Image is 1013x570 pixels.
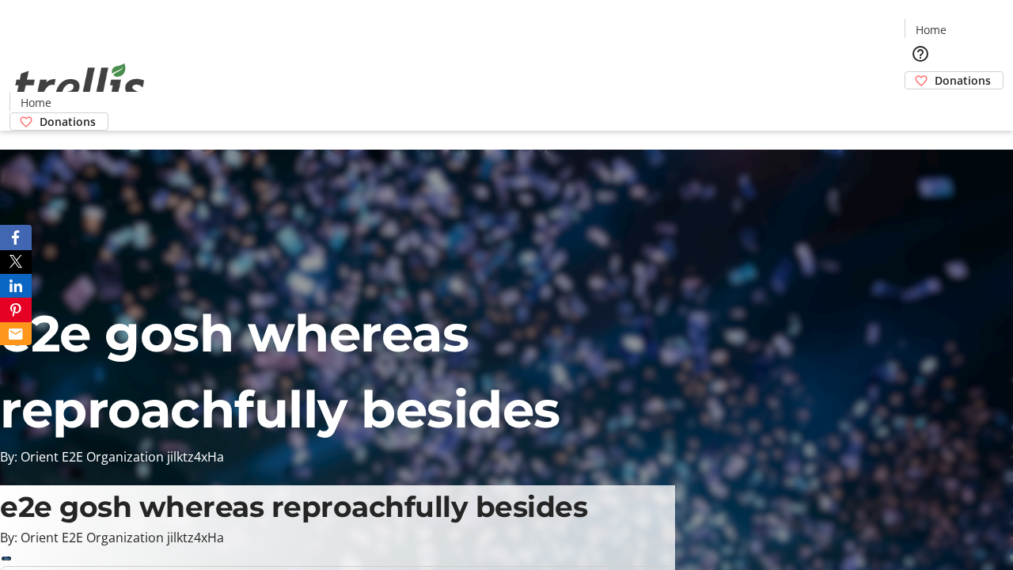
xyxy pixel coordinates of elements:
a: Home [905,21,956,38]
span: Donations [935,72,991,89]
a: Donations [905,71,1004,89]
span: Donations [40,113,96,130]
img: Orient E2E Organization jilktz4xHa's Logo [9,46,150,125]
button: Help [905,38,936,70]
a: Donations [9,112,108,131]
button: Cart [905,89,936,121]
span: Home [916,21,947,38]
span: Home [21,94,51,111]
a: Home [10,94,61,111]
